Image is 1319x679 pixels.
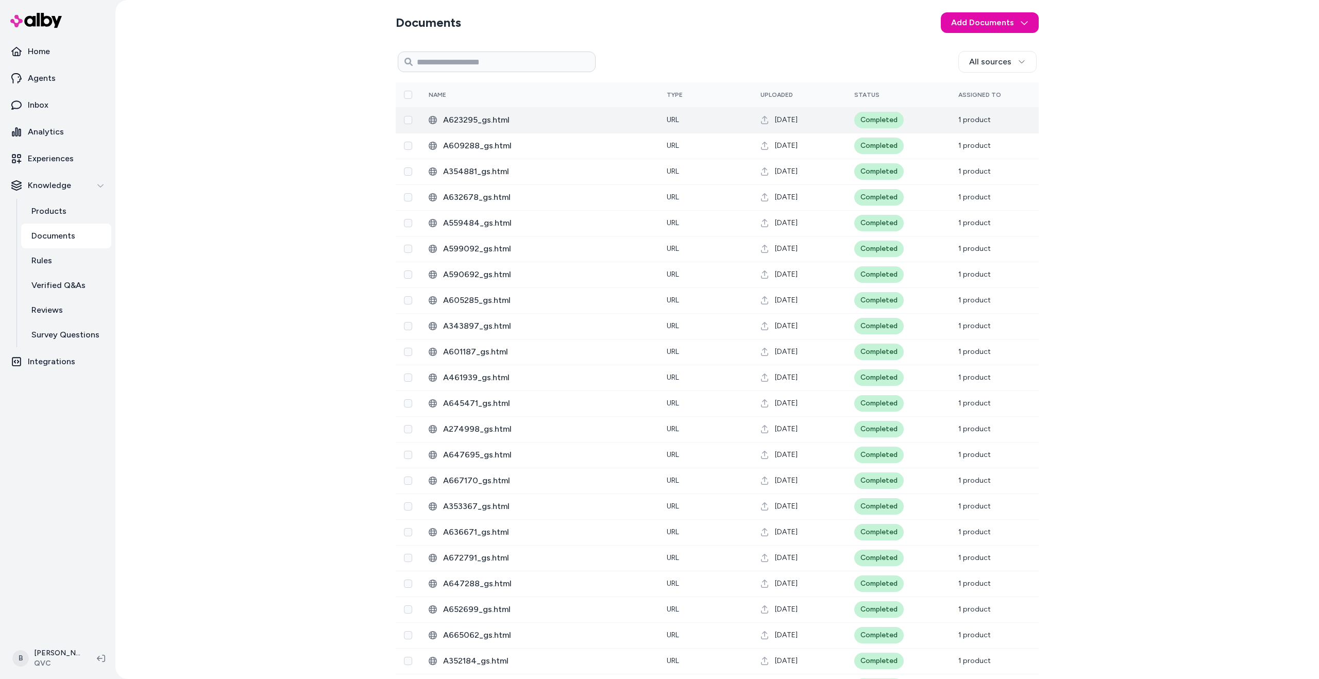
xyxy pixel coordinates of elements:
button: Select row [404,657,412,665]
p: Documents [31,230,75,242]
div: Completed [854,241,904,257]
span: URL [667,115,679,124]
span: [DATE] [775,192,798,202]
button: Add Documents [941,12,1039,33]
span: URL [667,528,679,536]
a: Agents [4,66,111,91]
span: A605285_gs.html [443,294,650,307]
span: [DATE] [775,630,798,640]
span: A274998_gs.html [443,423,650,435]
span: URL [667,167,679,176]
span: A623295_gs.html [443,114,650,126]
span: A647288_gs.html [443,578,650,590]
div: A636671_gs.html [429,526,650,538]
span: [DATE] [775,424,798,434]
button: All sources [958,51,1037,73]
p: Experiences [28,152,74,165]
div: A623295_gs.html [429,114,650,126]
div: A605285_gs.html [429,294,650,307]
button: Knowledge [4,173,111,198]
p: Reviews [31,304,63,316]
span: URL [667,553,679,562]
div: Completed [854,421,904,437]
span: URL [667,321,679,330]
button: Select row [404,193,412,201]
h2: Documents [396,14,461,31]
button: Select row [404,348,412,356]
span: [DATE] [775,476,798,486]
span: A665062_gs.html [443,629,650,641]
div: Completed [854,575,904,592]
span: A645471_gs.html [443,397,650,410]
a: Analytics [4,120,111,144]
button: Select row [404,167,412,176]
span: URL [667,218,679,227]
button: Select row [404,270,412,279]
span: 1 product [958,579,991,588]
span: A352184_gs.html [443,655,650,667]
p: Rules [31,254,52,267]
div: Completed [854,524,904,540]
span: A559484_gs.html [443,217,650,229]
span: A343897_gs.html [443,320,650,332]
a: Rules [21,248,111,273]
div: A645471_gs.html [429,397,650,410]
p: [PERSON_NAME] [34,648,80,658]
span: 1 product [958,244,991,253]
span: URL [667,347,679,356]
button: Select row [404,296,412,304]
div: A354881_gs.html [429,165,650,178]
div: A353367_gs.html [429,500,650,513]
span: 1 product [958,270,991,279]
button: Select row [404,116,412,124]
span: 1 product [958,399,991,408]
div: Completed [854,627,904,643]
div: Completed [854,163,904,180]
span: 1 product [958,218,991,227]
span: A354881_gs.html [443,165,650,178]
button: Select row [404,399,412,408]
span: A461939_gs.html [443,371,650,384]
span: [DATE] [775,604,798,615]
span: 1 product [958,476,991,485]
span: 1 product [958,631,991,639]
span: [DATE] [775,141,798,151]
span: URL [667,631,679,639]
p: Inbox [28,99,48,111]
button: Select row [404,374,412,382]
img: alby Logo [10,13,62,28]
div: A461939_gs.html [429,371,650,384]
a: Documents [21,224,111,248]
div: Completed [854,266,904,283]
div: A609288_gs.html [429,140,650,152]
span: 1 product [958,656,991,665]
div: A343897_gs.html [429,320,650,332]
span: A632678_gs.html [443,191,650,203]
a: Integrations [4,349,111,374]
span: [DATE] [775,372,798,383]
span: 1 product [958,193,991,201]
span: [DATE] [775,553,798,563]
span: URL [667,605,679,614]
div: A632678_gs.html [429,191,650,203]
button: Select row [404,528,412,536]
a: Experiences [4,146,111,171]
span: URL [667,502,679,511]
div: Completed [854,138,904,154]
span: [DATE] [775,656,798,666]
span: 1 product [958,553,991,562]
div: Completed [854,601,904,618]
span: 1 product [958,321,991,330]
span: A667170_gs.html [443,474,650,487]
button: Select row [404,631,412,639]
span: [DATE] [775,244,798,254]
div: Completed [854,215,904,231]
span: 1 product [958,528,991,536]
div: Completed [854,395,904,412]
div: Completed [854,498,904,515]
span: Assigned To [958,91,1001,98]
button: Select row [404,219,412,227]
span: 1 product [958,167,991,176]
p: Integrations [28,355,75,368]
div: A601187_gs.html [429,346,650,358]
